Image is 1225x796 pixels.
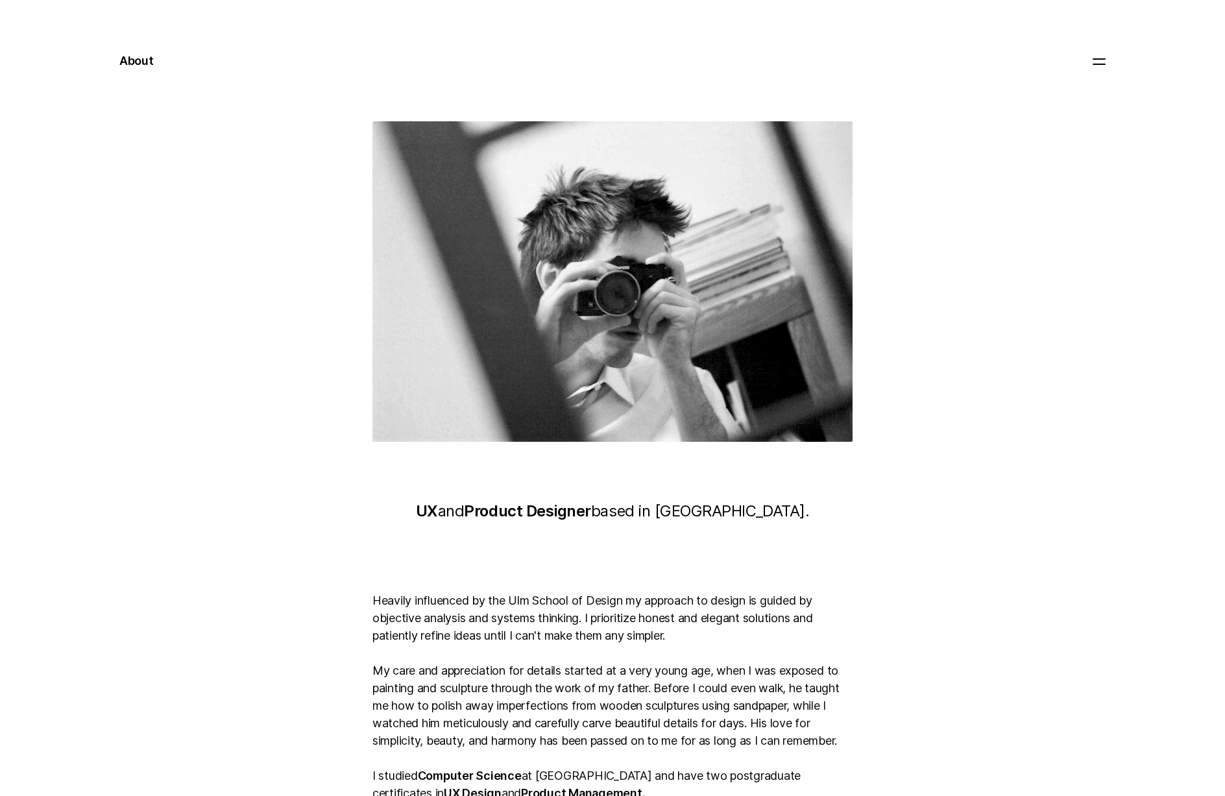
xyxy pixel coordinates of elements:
[288,500,937,522] p: and based in [GEOGRAPHIC_DATA].
[372,121,853,442] img: cb15864d-b67a-4563-a975-822b51485bc3_About+Image+Landscape.jpg
[464,501,591,520] strong: Product Designer
[416,501,438,520] strong: UX
[418,769,522,782] strong: Computer Science
[119,52,154,69] h1: About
